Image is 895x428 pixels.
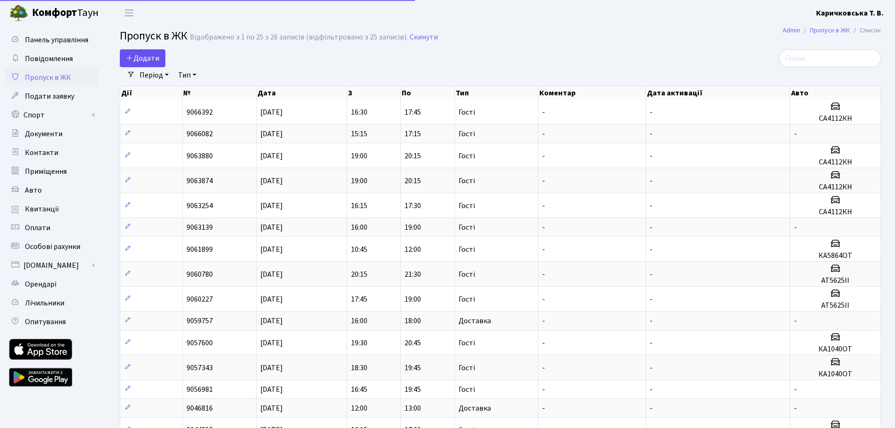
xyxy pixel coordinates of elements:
span: - [650,384,653,395]
span: Доставка [459,405,491,412]
b: Комфорт [32,5,77,20]
span: - [794,403,797,413]
span: - [650,294,653,304]
span: Документи [25,129,62,139]
span: 19:45 [405,363,421,373]
span: 19:30 [351,338,367,348]
span: [DATE] [260,338,283,348]
a: Пропуск в ЖК [5,68,99,87]
span: [DATE] [260,129,283,139]
span: 20:15 [405,151,421,161]
span: - [650,269,653,280]
button: Переключити навігацію [117,5,141,21]
th: З [347,86,401,100]
span: - [542,201,545,211]
li: Список [850,25,881,36]
span: 10:45 [351,244,367,255]
span: 9060227 [187,294,213,304]
a: Приміщення [5,162,99,181]
span: 9063254 [187,201,213,211]
span: Контакти [25,148,58,158]
span: - [542,363,545,373]
a: Повідомлення [5,49,99,68]
span: Подати заявку [25,91,74,101]
span: 21:30 [405,269,421,280]
a: Панель управління [5,31,99,49]
span: Гості [459,202,475,210]
span: Оплати [25,223,50,233]
span: [DATE] [260,294,283,304]
span: [DATE] [260,363,283,373]
a: [DOMAIN_NAME] [5,256,99,275]
span: Панель управління [25,35,88,45]
span: Гості [459,130,475,138]
span: Гості [459,364,475,372]
span: [DATE] [260,151,283,161]
span: Гості [459,296,475,303]
span: Гості [459,246,475,253]
span: [DATE] [260,269,283,280]
b: Каричковська Т. В. [816,8,884,18]
a: Орендарі [5,275,99,294]
span: 12:00 [405,244,421,255]
h5: АТ5625ІІ [794,276,877,285]
span: Особові рахунки [25,241,80,252]
span: - [650,363,653,373]
a: Каричковська Т. В. [816,8,884,19]
span: 18:00 [405,316,421,326]
a: Тип [174,67,200,83]
span: Приміщення [25,166,67,177]
h5: СА4112КН [794,183,877,192]
h5: СА4112КН [794,158,877,167]
span: 20:15 [351,269,367,280]
span: 17:30 [405,201,421,211]
a: Контакти [5,143,99,162]
input: Пошук... [779,49,881,67]
img: logo.png [9,4,28,23]
h5: КА1040ОТ [794,370,877,379]
span: 17:15 [405,129,421,139]
span: 20:15 [405,176,421,186]
span: Доставка [459,317,491,325]
span: - [650,316,653,326]
span: - [650,222,653,233]
span: 16:45 [351,384,367,395]
span: 19:45 [405,384,421,395]
span: 19:00 [351,151,367,161]
span: 20:45 [405,338,421,348]
span: Гості [459,224,475,231]
a: Квитанції [5,200,99,218]
span: [DATE] [260,316,283,326]
span: 16:00 [351,316,367,326]
span: 15:15 [351,129,367,139]
span: 19:00 [405,294,421,304]
span: 9066082 [187,129,213,139]
span: 9059757 [187,316,213,326]
span: Лічильники [25,298,64,308]
span: [DATE] [260,244,283,255]
span: Гості [459,386,475,393]
span: 9061899 [187,244,213,255]
span: - [650,107,653,117]
span: Таун [32,5,99,21]
span: Гості [459,271,475,278]
span: 16:15 [351,201,367,211]
span: [DATE] [260,107,283,117]
div: Відображено з 1 по 25 з 26 записів (відфільтровано з 25 записів). [190,33,408,42]
span: 9060780 [187,269,213,280]
h5: СА4112КН [794,114,877,123]
span: Додати [126,53,159,63]
a: Admin [783,25,800,35]
h5: КА1040ОТ [794,345,877,354]
span: 9063874 [187,176,213,186]
span: Пропуск в ЖК [25,72,71,83]
span: Повідомлення [25,54,73,64]
span: Орендарі [25,279,56,289]
th: Коментар [538,86,646,100]
span: 9046816 [187,403,213,413]
a: Спорт [5,106,99,125]
span: 9066392 [187,107,213,117]
span: Гості [459,109,475,116]
span: [DATE] [260,384,283,395]
span: - [542,269,545,280]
